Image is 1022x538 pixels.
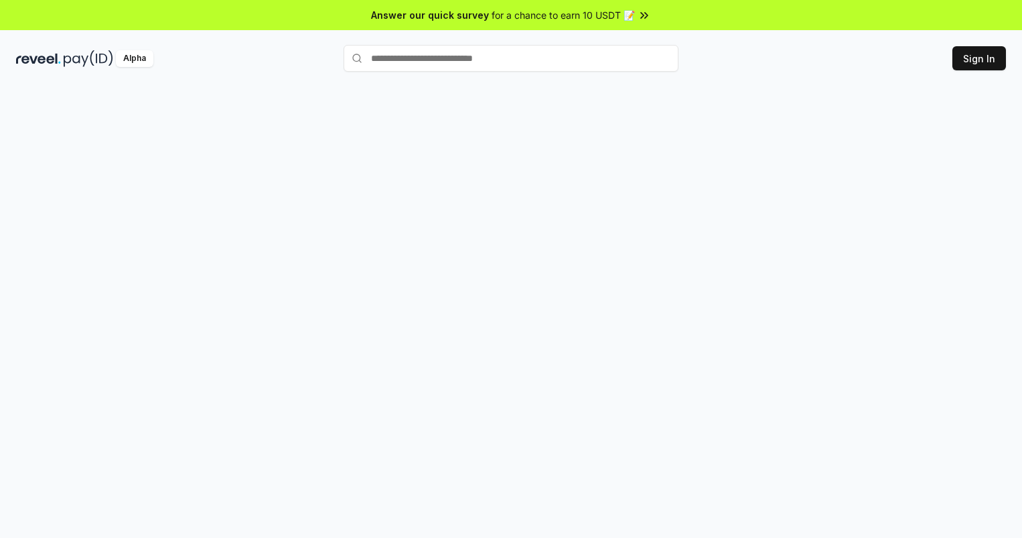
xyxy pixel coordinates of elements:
img: pay_id [64,50,113,67]
img: reveel_dark [16,50,61,67]
button: Sign In [952,46,1006,70]
span: Answer our quick survey [371,8,489,22]
span: for a chance to earn 10 USDT 📝 [492,8,635,22]
div: Alpha [116,50,153,67]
